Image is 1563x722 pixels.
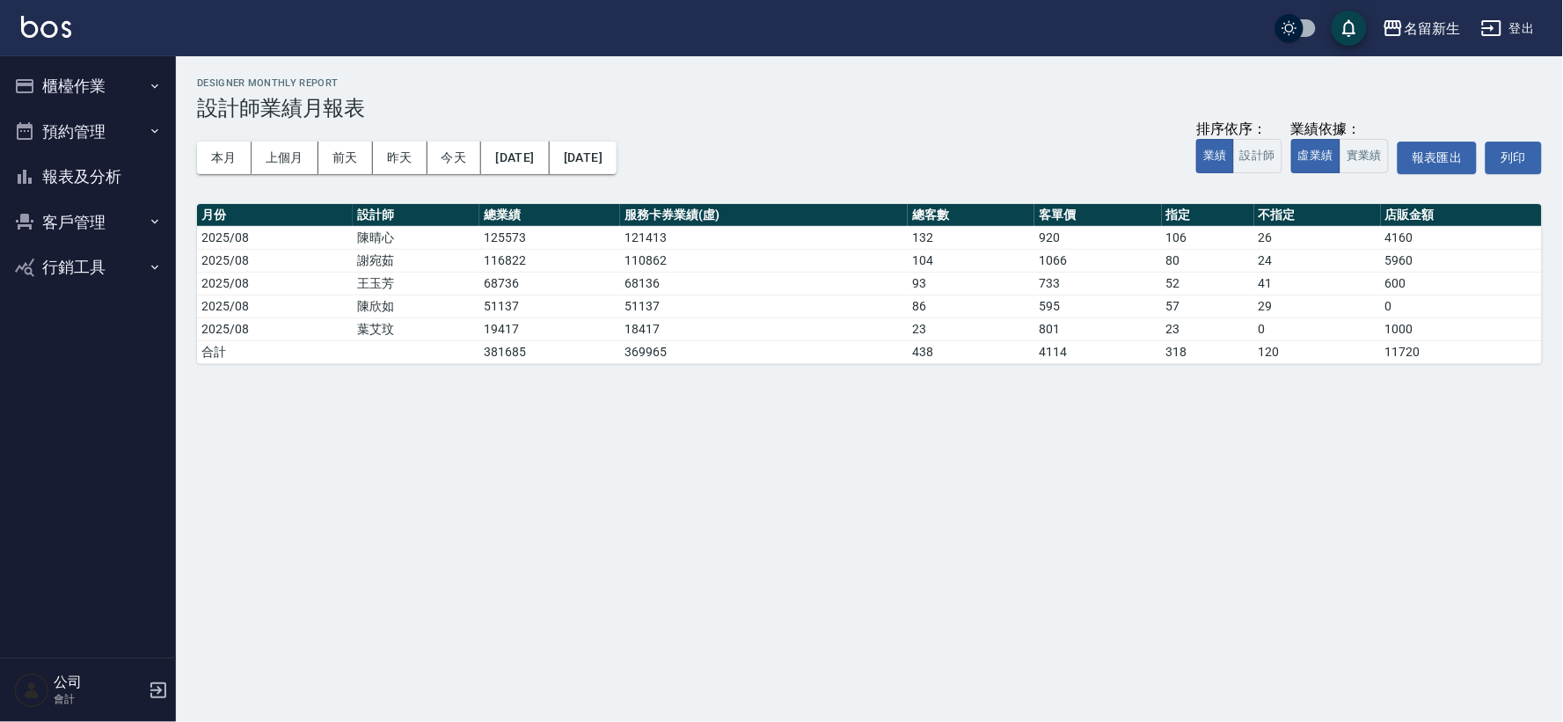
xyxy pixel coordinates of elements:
[1381,272,1542,295] td: 600
[908,295,1034,317] td: 86
[479,272,620,295] td: 68736
[908,317,1034,340] td: 23
[1034,295,1161,317] td: 595
[1196,139,1234,173] button: 業績
[1381,295,1542,317] td: 0
[550,142,617,174] button: [DATE]
[427,142,482,174] button: 今天
[197,272,353,295] td: 2025/08
[1291,139,1340,173] button: 虛業績
[908,272,1034,295] td: 93
[1034,317,1161,340] td: 801
[1034,272,1161,295] td: 733
[1254,204,1381,227] th: 不指定
[197,142,252,174] button: 本月
[620,295,908,317] td: 51137
[908,204,1034,227] th: 總客數
[620,272,908,295] td: 68136
[197,340,353,363] td: 合計
[479,204,620,227] th: 總業績
[479,317,620,340] td: 19417
[1196,120,1282,139] div: 排序依序：
[1404,18,1460,40] div: 名留新生
[620,204,908,227] th: 服務卡券業績(虛)
[1381,204,1542,227] th: 店販金額
[1254,272,1381,295] td: 41
[1381,317,1542,340] td: 1000
[1381,226,1542,249] td: 4160
[1332,11,1367,46] button: save
[1254,226,1381,249] td: 26
[1398,142,1477,174] button: 報表匯出
[353,317,479,340] td: 葉艾玟
[908,226,1034,249] td: 132
[197,226,353,249] td: 2025/08
[479,249,620,272] td: 116822
[1474,12,1542,45] button: 登出
[353,295,479,317] td: 陳欣如
[7,154,169,200] button: 報表及分析
[481,142,549,174] button: [DATE]
[7,109,169,155] button: 預約管理
[620,317,908,340] td: 18417
[1162,226,1254,249] td: 106
[1254,340,1381,363] td: 120
[54,674,143,691] h5: 公司
[1254,317,1381,340] td: 0
[197,317,353,340] td: 2025/08
[353,272,479,295] td: 王玉芳
[479,226,620,249] td: 125573
[318,142,373,174] button: 前天
[479,340,620,363] td: 381685
[1376,11,1467,47] button: 名留新生
[479,295,620,317] td: 51137
[1162,204,1254,227] th: 指定
[1034,340,1161,363] td: 4114
[908,340,1034,363] td: 438
[353,204,479,227] th: 設計師
[1381,249,1542,272] td: 5960
[14,673,49,708] img: Person
[1162,340,1254,363] td: 318
[1162,272,1254,295] td: 52
[1162,317,1254,340] td: 23
[1254,295,1381,317] td: 29
[1233,139,1282,173] button: 設計師
[620,226,908,249] td: 121413
[1162,295,1254,317] td: 57
[1034,249,1161,272] td: 1066
[252,142,318,174] button: 上個月
[7,244,169,290] button: 行銷工具
[353,249,479,272] td: 謝宛茹
[1034,204,1161,227] th: 客單價
[1486,142,1542,174] button: 列印
[908,249,1034,272] td: 104
[620,249,908,272] td: 110862
[1381,340,1542,363] td: 11720
[7,200,169,245] button: 客戶管理
[373,142,427,174] button: 昨天
[1162,249,1254,272] td: 80
[1254,249,1381,272] td: 24
[197,204,353,227] th: 月份
[197,249,353,272] td: 2025/08
[7,63,169,109] button: 櫃檯作業
[197,295,353,317] td: 2025/08
[197,96,1542,120] h3: 設計師業績月報表
[197,77,1542,89] h2: Designer Monthly Report
[1034,226,1161,249] td: 920
[353,226,479,249] td: 陳晴心
[1340,139,1389,173] button: 實業績
[1291,120,1389,139] div: 業績依據：
[197,204,1542,364] table: a dense table
[620,340,908,363] td: 369965
[54,691,143,707] p: 會計
[21,16,71,38] img: Logo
